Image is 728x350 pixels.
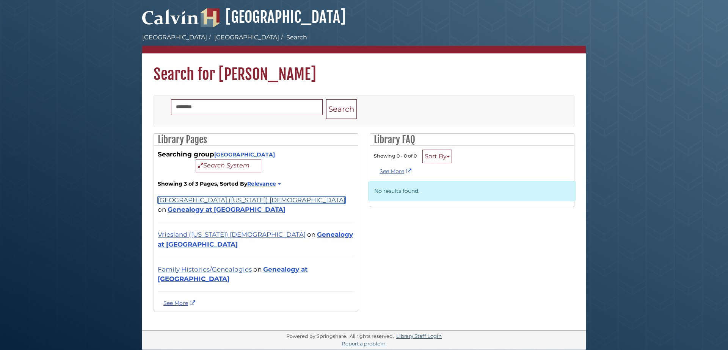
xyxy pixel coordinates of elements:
[158,180,354,188] strong: Showing 3 of 3 Pages, Sorted By
[142,53,586,84] h1: Search for [PERSON_NAME]
[348,333,395,339] div: All rights reserved.
[142,33,586,53] nav: breadcrumb
[374,153,417,159] span: Showing 0 - 0 of 0
[326,99,357,119] button: Search
[370,134,574,146] h2: Library FAQ
[158,206,166,213] span: on
[158,231,353,248] a: Genealogy at [GEOGRAPHIC_DATA]
[214,34,279,41] a: [GEOGRAPHIC_DATA]
[279,33,307,42] li: Search
[201,8,346,27] a: [GEOGRAPHIC_DATA]
[422,150,452,163] button: Sort By
[158,266,252,273] a: Family Histories/Genealogies
[396,333,442,339] a: Library Staff Login
[285,333,348,339] div: Powered by Springshare.
[342,341,387,347] a: Report a problem.
[142,6,199,27] img: Calvin
[142,17,199,24] a: Calvin University
[158,231,306,238] a: Vriesland ([US_STATE]) [DEMOGRAPHIC_DATA]
[142,34,207,41] a: [GEOGRAPHIC_DATA]
[154,134,358,146] h2: Library Pages
[158,150,354,172] div: Searching group
[163,300,197,306] a: See more Van rhee results
[214,151,275,158] a: [GEOGRAPHIC_DATA]
[368,181,576,201] p: No results found.
[247,180,280,187] a: Relevance
[253,266,262,273] span: on
[201,8,220,27] img: Hekman Library Logo
[380,168,413,175] a: See More
[196,159,261,172] button: Search System
[158,196,345,204] a: [GEOGRAPHIC_DATA] ([US_STATE]) [DEMOGRAPHIC_DATA]
[307,231,315,238] span: on
[168,206,286,213] a: Genealogy at [GEOGRAPHIC_DATA]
